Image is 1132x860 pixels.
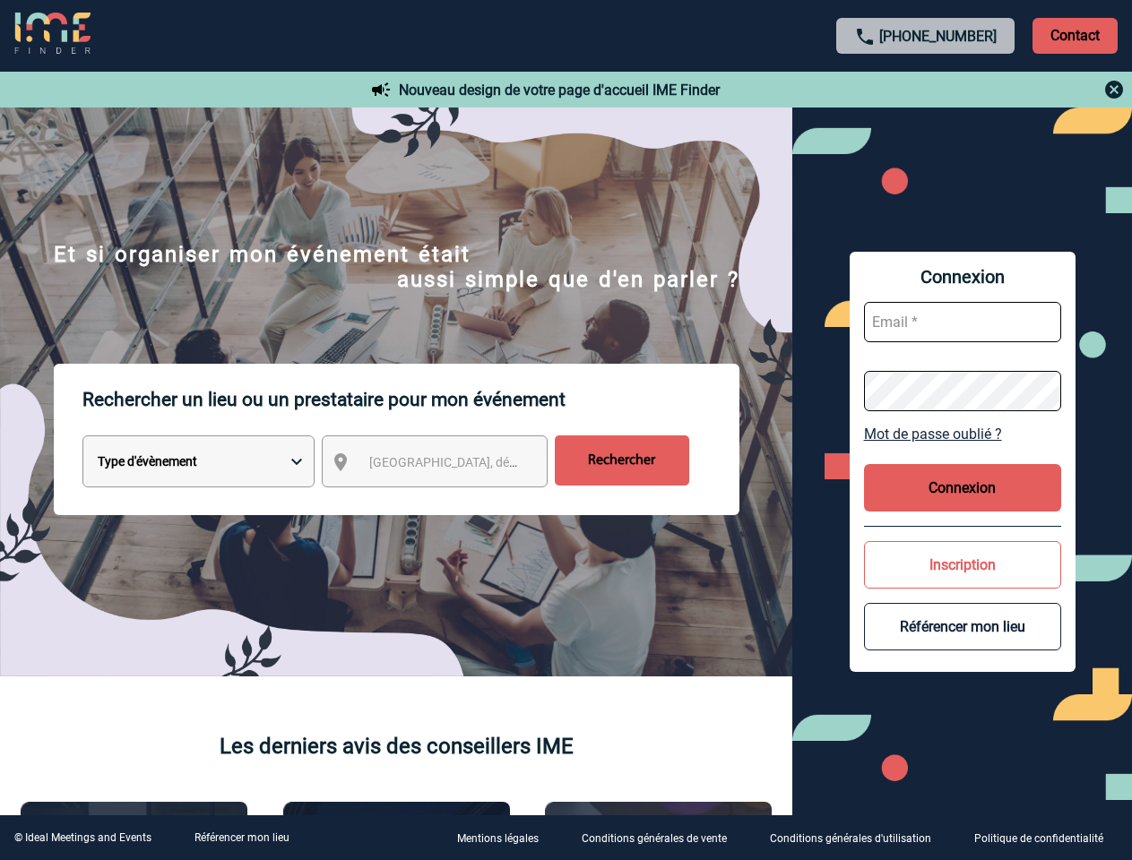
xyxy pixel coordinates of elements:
[864,541,1061,589] button: Inscription
[974,833,1103,846] p: Politique de confidentialité
[82,364,739,435] p: Rechercher un lieu ou un prestataire pour mon événement
[854,26,876,47] img: call-24-px.png
[864,302,1061,342] input: Email *
[879,28,997,45] a: [PHONE_NUMBER]
[555,435,689,486] input: Rechercher
[369,455,618,469] span: [GEOGRAPHIC_DATA], département, région...
[864,266,1061,288] span: Connexion
[960,830,1132,847] a: Politique de confidentialité
[864,603,1061,650] button: Référencer mon lieu
[457,833,539,846] p: Mentions légales
[567,830,756,847] a: Conditions générales de vente
[194,831,289,844] a: Référencer mon lieu
[443,830,567,847] a: Mentions légales
[756,830,960,847] a: Conditions générales d'utilisation
[770,833,931,846] p: Conditions générales d'utilisation
[864,426,1061,443] a: Mot de passe oublié ?
[14,831,151,844] div: © Ideal Meetings and Events
[582,833,727,846] p: Conditions générales de vente
[864,464,1061,512] button: Connexion
[1033,18,1118,54] p: Contact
